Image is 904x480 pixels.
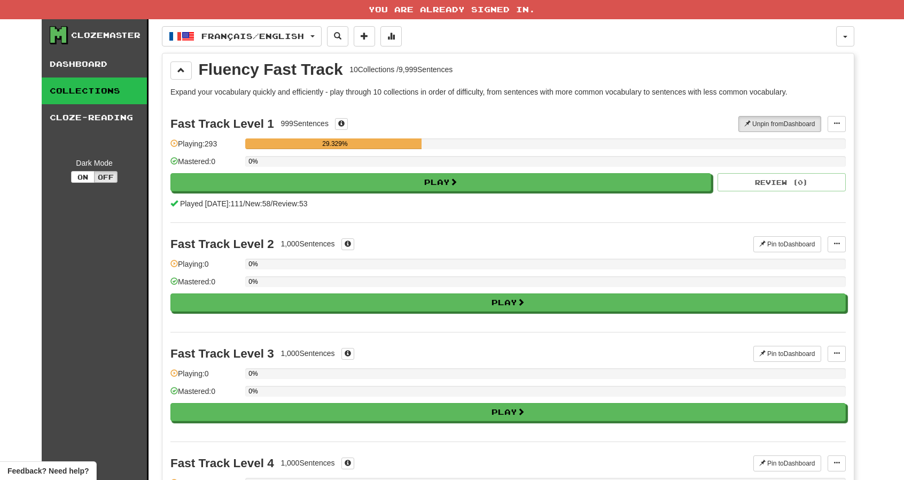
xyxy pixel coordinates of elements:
[42,51,147,78] a: Dashboard
[42,78,147,104] a: Collections
[272,199,307,208] span: Review: 53
[180,199,243,208] span: Played [DATE]: 111
[71,30,141,41] div: Clozemaster
[380,26,402,47] button: More stats
[280,348,334,359] div: 1,000 Sentences
[280,118,329,129] div: 999 Sentences
[170,87,846,97] p: Expand your vocabulary quickly and efficiently - play through 10 collections in order of difficul...
[280,238,334,249] div: 1,000 Sentences
[170,276,240,294] div: Mastered: 0
[71,171,95,183] button: On
[170,368,240,386] div: Playing: 0
[170,237,274,251] div: Fast Track Level 2
[170,117,274,130] div: Fast Track Level 1
[718,173,846,191] button: Review (0)
[199,61,343,78] div: Fluency Fast Track
[349,64,453,75] div: 10 Collections / 9,999 Sentences
[270,199,272,208] span: /
[248,138,421,149] div: 29.329%
[243,199,245,208] span: /
[753,346,821,362] button: Pin toDashboard
[170,138,240,156] div: Playing: 293
[170,386,240,404] div: Mastered: 0
[738,116,821,132] button: Unpin fromDashboard
[753,236,821,252] button: Pin toDashboard
[245,199,270,208] span: New: 58
[50,158,139,168] div: Dark Mode
[354,26,375,47] button: Add sentence to collection
[280,458,334,468] div: 1,000 Sentences
[201,32,304,41] span: Français / English
[94,171,118,183] button: Off
[170,293,846,312] button: Play
[42,104,147,131] a: Cloze-Reading
[170,456,274,470] div: Fast Track Level 4
[7,466,89,476] span: Open feedback widget
[170,259,240,276] div: Playing: 0
[162,26,322,47] button: Français/English
[170,403,846,421] button: Play
[170,156,240,174] div: Mastered: 0
[170,173,711,191] button: Play
[753,455,821,471] button: Pin toDashboard
[170,347,274,360] div: Fast Track Level 3
[327,26,348,47] button: Search sentences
